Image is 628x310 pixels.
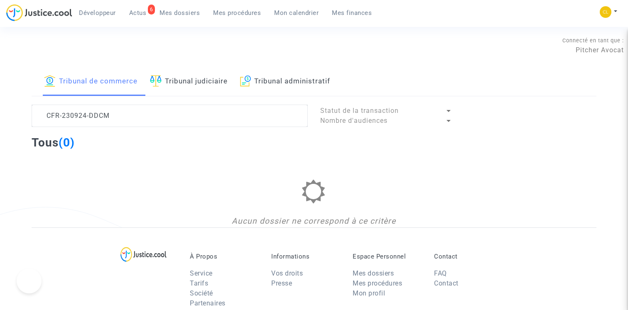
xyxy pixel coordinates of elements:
[271,269,303,277] a: Vos droits
[271,253,340,260] p: Informations
[353,269,394,277] a: Mes dossiers
[32,135,75,150] h2: Tous
[153,7,206,19] a: Mes dossiers
[148,5,155,15] div: 6
[44,68,137,96] a: Tribunal de commerce
[190,269,213,277] a: Service
[353,279,402,287] a: Mes procédures
[320,117,388,124] span: Nombre d'audiences
[6,4,72,21] img: jc-logo.svg
[213,9,261,17] span: Mes procédures
[190,299,226,307] a: Partenaires
[159,9,200,17] span: Mes dossiers
[206,7,267,19] a: Mes procédures
[240,75,251,87] img: icon-archive.svg
[240,68,331,96] a: Tribunal administratif
[123,7,153,19] a: 6Actus
[267,7,325,19] a: Mon calendrier
[325,7,378,19] a: Mes finances
[150,68,228,96] a: Tribunal judiciaire
[562,37,624,44] span: Connecté en tant que :
[17,269,42,293] iframe: Help Scout Beacon - Open
[332,9,372,17] span: Mes finances
[190,289,213,297] a: Société
[129,9,147,17] span: Actus
[271,279,292,287] a: Presse
[120,247,167,262] img: logo-lg.svg
[434,279,459,287] a: Contact
[434,269,447,277] a: FAQ
[190,279,208,287] a: Tarifs
[59,136,75,149] span: (0)
[150,75,162,87] img: icon-faciliter-sm.svg
[32,215,597,227] div: Aucun dossier ne correspond à ce critère
[600,6,611,18] img: f0b917ab549025eb3af43f3c4438ad5d
[79,9,116,17] span: Développeur
[190,253,259,260] p: À Propos
[72,7,123,19] a: Développeur
[320,107,399,115] span: Statut de la transaction
[353,253,422,260] p: Espace Personnel
[44,75,56,87] img: icon-banque.svg
[274,9,319,17] span: Mon calendrier
[353,289,385,297] a: Mon profil
[434,253,503,260] p: Contact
